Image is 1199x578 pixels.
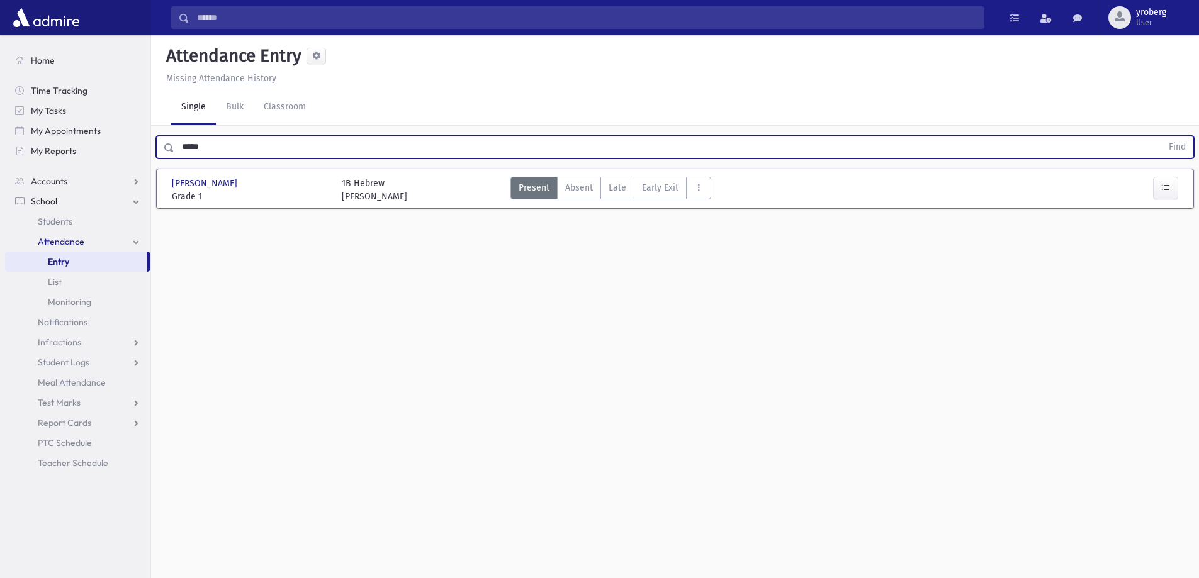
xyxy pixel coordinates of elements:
h5: Attendance Entry [161,45,301,67]
span: Notifications [38,316,87,328]
span: Test Marks [38,397,81,408]
u: Missing Attendance History [166,73,276,84]
a: Test Marks [5,392,150,413]
a: Students [5,211,150,231]
span: User [1136,18,1166,28]
span: Absent [565,181,593,194]
span: Accounts [31,175,67,187]
a: PTC Schedule [5,433,150,453]
a: Meal Attendance [5,372,150,392]
div: 1B Hebrew [PERSON_NAME] [342,177,407,203]
span: Teacher Schedule [38,457,108,469]
a: Bulk [216,90,254,125]
span: Late [609,181,626,194]
span: Attendance [38,236,84,247]
img: AdmirePro [10,5,82,30]
span: My Reports [31,145,76,157]
a: Monitoring [5,292,150,312]
span: Infractions [38,336,81,348]
a: My Appointments [5,121,150,141]
span: Entry [48,256,69,267]
a: Attendance [5,231,150,252]
a: My Tasks [5,101,150,121]
a: Entry [5,252,147,272]
span: School [31,196,57,207]
span: yroberg [1136,8,1166,18]
span: Report Cards [38,417,91,428]
span: Time Tracking [31,85,87,96]
span: Home [31,55,55,66]
a: School [5,191,150,211]
a: Accounts [5,171,150,191]
span: Students [38,216,72,227]
span: My Appointments [31,125,101,136]
a: Home [5,50,150,70]
a: My Reports [5,141,150,161]
a: Missing Attendance History [161,73,276,84]
a: Single [171,90,216,125]
input: Search [189,6,984,29]
a: Time Tracking [5,81,150,101]
a: List [5,272,150,292]
span: Meal Attendance [38,377,106,388]
a: Report Cards [5,413,150,433]
a: Student Logs [5,352,150,372]
span: Early Exit [642,181,678,194]
span: List [48,276,62,287]
span: Monitoring [48,296,91,308]
span: PTC Schedule [38,437,92,448]
a: Infractions [5,332,150,352]
a: Classroom [254,90,316,125]
button: Find [1161,136,1193,158]
span: Present [519,181,549,194]
span: My Tasks [31,105,66,116]
div: AttTypes [510,177,711,203]
span: Student Logs [38,357,89,368]
a: Teacher Schedule [5,453,150,473]
span: [PERSON_NAME] [172,177,240,190]
a: Notifications [5,312,150,332]
span: Grade 1 [172,190,329,203]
